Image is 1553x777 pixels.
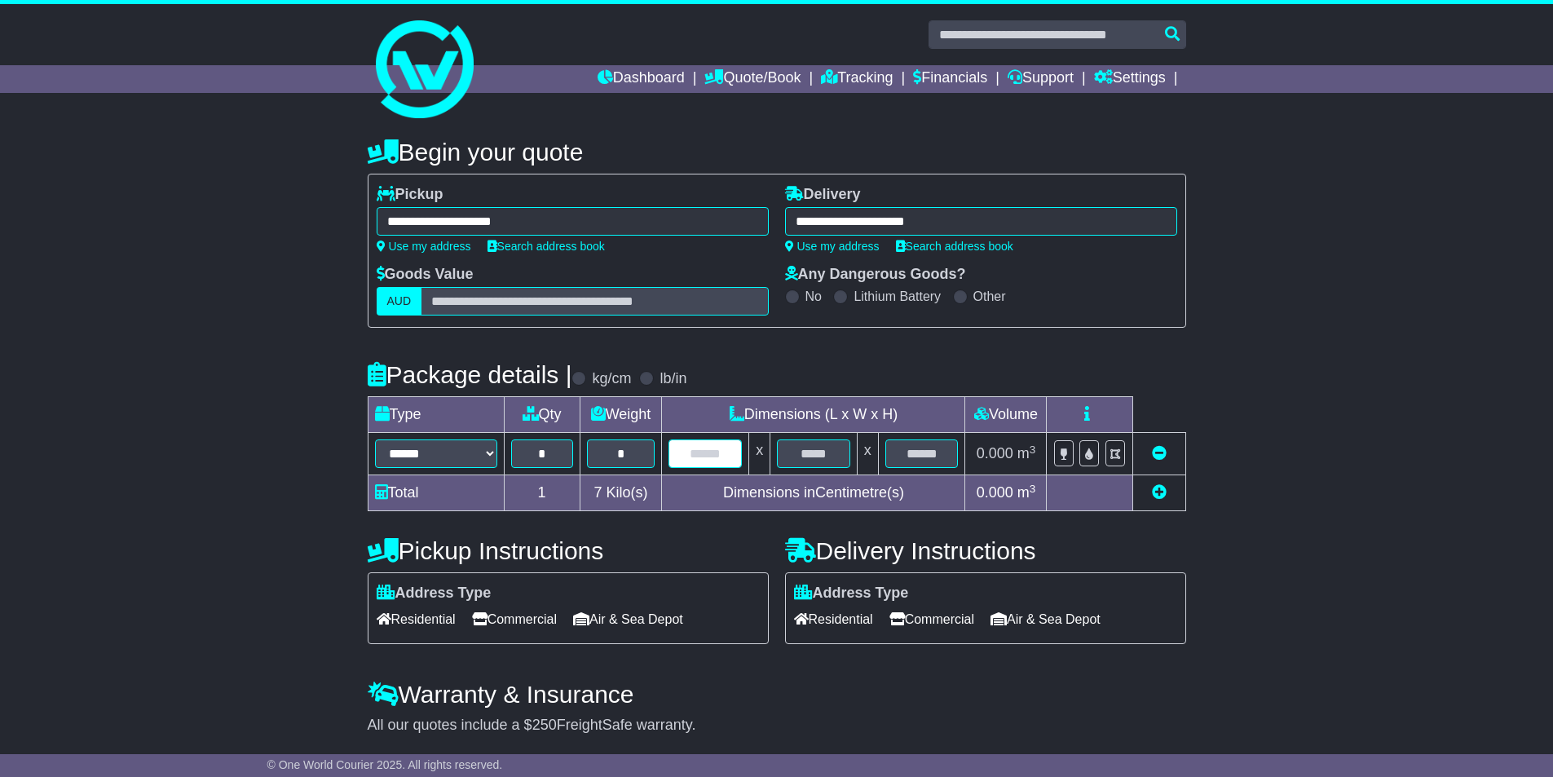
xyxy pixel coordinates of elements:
[977,484,1013,501] span: 0.000
[368,139,1186,166] h4: Begin your quote
[598,65,685,93] a: Dashboard
[368,361,572,388] h4: Package details |
[368,537,769,564] h4: Pickup Instructions
[913,65,987,93] a: Financials
[377,585,492,603] label: Address Type
[368,717,1186,735] div: All our quotes include a $ FreightSafe warranty.
[1030,444,1036,456] sup: 3
[1152,445,1167,461] a: Remove this item
[805,289,822,304] label: No
[1008,65,1074,93] a: Support
[532,717,557,733] span: 250
[1017,484,1036,501] span: m
[1094,65,1166,93] a: Settings
[488,240,605,253] a: Search address book
[704,65,801,93] a: Quote/Book
[377,607,456,632] span: Residential
[896,240,1013,253] a: Search address book
[1030,483,1036,495] sup: 3
[785,537,1186,564] h4: Delivery Instructions
[504,397,580,433] td: Qty
[368,475,504,511] td: Total
[377,186,443,204] label: Pickup
[377,287,422,316] label: AUD
[662,397,965,433] td: Dimensions (L x W x H)
[785,186,861,204] label: Delivery
[573,607,683,632] span: Air & Sea Depot
[267,758,503,771] span: © One World Courier 2025. All rights reserved.
[592,370,631,388] label: kg/cm
[593,484,602,501] span: 7
[785,240,880,253] a: Use my address
[377,266,474,284] label: Goods Value
[660,370,686,388] label: lb/in
[854,289,941,304] label: Lithium Battery
[973,289,1006,304] label: Other
[749,433,770,475] td: x
[1152,484,1167,501] a: Add new item
[504,475,580,511] td: 1
[580,475,662,511] td: Kilo(s)
[990,607,1101,632] span: Air & Sea Depot
[857,433,878,475] td: x
[580,397,662,433] td: Weight
[977,445,1013,461] span: 0.000
[472,607,557,632] span: Commercial
[368,681,1186,708] h4: Warranty & Insurance
[662,475,965,511] td: Dimensions in Centimetre(s)
[794,607,873,632] span: Residential
[785,266,966,284] label: Any Dangerous Goods?
[794,585,909,603] label: Address Type
[965,397,1047,433] td: Volume
[889,607,974,632] span: Commercial
[377,240,471,253] a: Use my address
[368,397,504,433] td: Type
[821,65,893,93] a: Tracking
[1017,445,1036,461] span: m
